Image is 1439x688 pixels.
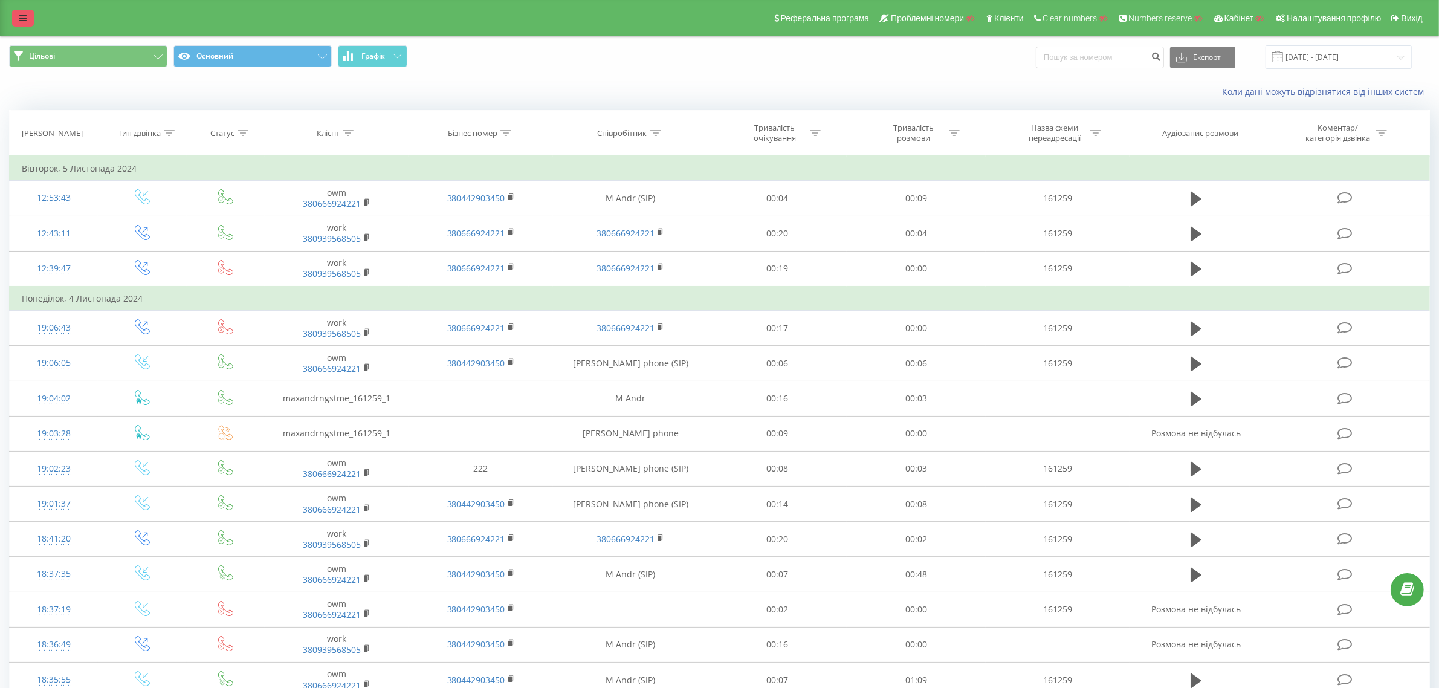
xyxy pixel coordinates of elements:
button: Експорт [1170,47,1235,68]
td: 161259 [986,557,1130,592]
span: Цільові [29,51,55,61]
div: 18:41:20 [22,527,86,551]
button: Графік [338,45,407,67]
a: 380939568505 [303,268,361,279]
td: 00:02 [708,592,847,627]
td: maxandrngstme_161259_1 [265,416,409,451]
td: 00:00 [847,251,985,287]
a: 380666924221 [447,227,505,239]
td: [PERSON_NAME] phone (SIP) [553,346,708,381]
div: 12:53:43 [22,186,86,210]
td: [PERSON_NAME] phone (SIP) [553,487,708,522]
div: Тривалість розмови [881,123,946,143]
td: 161259 [986,216,1130,251]
td: 00:17 [708,311,847,346]
div: Бізнес номер [448,128,497,138]
span: Графік [361,52,385,60]
td: 00:09 [708,416,847,451]
td: work [265,522,409,557]
td: 161259 [986,251,1130,287]
div: 19:01:37 [22,492,86,516]
td: 00:16 [708,627,847,662]
td: 161259 [986,522,1130,557]
td: 00:04 [708,181,847,216]
a: 380442903450 [447,357,505,369]
td: 00:04 [847,216,985,251]
span: Проблемні номери [891,13,964,23]
a: 380442903450 [447,192,505,204]
td: 161259 [986,487,1130,522]
td: 00:07 [708,557,847,592]
div: Клієнт [317,128,340,138]
td: 00:00 [847,416,985,451]
td: 00:20 [708,522,847,557]
a: 380666924221 [303,363,361,374]
a: 380666924221 [447,262,505,274]
td: work [265,251,409,287]
span: Clear numbers [1043,13,1097,23]
a: 380666924221 [303,468,361,479]
td: owm [265,592,409,627]
a: 380666924221 [597,533,655,545]
td: 00:06 [708,346,847,381]
a: 380666924221 [597,227,655,239]
td: 00:00 [847,627,985,662]
a: 380666924221 [303,198,361,209]
td: 00:00 [847,311,985,346]
div: Тип дзвінка [118,128,161,138]
div: 19:06:43 [22,316,86,340]
a: 380666924221 [303,504,361,515]
td: 00:08 [708,451,847,486]
td: M Andr (SIP) [553,557,708,592]
td: 00:16 [708,381,847,416]
span: Клієнти [994,13,1024,23]
td: owm [265,451,409,486]
a: 380939568505 [303,539,361,550]
div: Коментар/категорія дзвінка [1302,123,1373,143]
span: Налаштування профілю [1287,13,1381,23]
div: Аудіозапис розмови [1162,128,1238,138]
td: M Andr (SIP) [553,181,708,216]
a: 380442903450 [447,498,505,510]
td: 00:03 [847,381,985,416]
a: 380442903450 [447,603,505,615]
a: 380939568505 [303,233,361,244]
span: Вихід [1402,13,1423,23]
span: Розмова не відбулась [1151,638,1241,650]
td: 161259 [986,451,1130,486]
td: 161259 [986,311,1130,346]
td: owm [265,346,409,381]
td: owm [265,557,409,592]
a: 380939568505 [303,644,361,655]
td: Понеділок, 4 Листопада 2024 [10,287,1430,311]
a: 380666924221 [597,262,655,274]
div: 19:06:05 [22,351,86,375]
td: 00:00 [847,592,985,627]
td: M Andr [553,381,708,416]
div: 18:36:49 [22,633,86,657]
td: 00:14 [708,487,847,522]
td: work [265,311,409,346]
td: [PERSON_NAME] phone [553,416,708,451]
td: 00:08 [847,487,985,522]
td: work [265,627,409,662]
td: 161259 [986,592,1130,627]
a: 380666924221 [303,574,361,585]
a: Коли дані можуть відрізнятися вiд інших систем [1222,86,1430,97]
td: 00:06 [847,346,985,381]
span: Реферальна програма [781,13,870,23]
span: Розмова не відбулась [1151,603,1241,615]
td: owm [265,181,409,216]
a: 380666924221 [303,609,361,620]
td: 00:02 [847,522,985,557]
td: M Andr (SIP) [553,627,708,662]
a: 380666924221 [447,322,505,334]
span: Розмова не відбулась [1151,427,1241,439]
div: Назва схеми переадресації [1023,123,1087,143]
td: 00:03 [847,451,985,486]
div: 19:04:02 [22,387,86,411]
button: Цільові [9,45,167,67]
div: 12:39:47 [22,257,86,281]
div: Тривалість очікування [742,123,807,143]
td: 00:20 [708,216,847,251]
